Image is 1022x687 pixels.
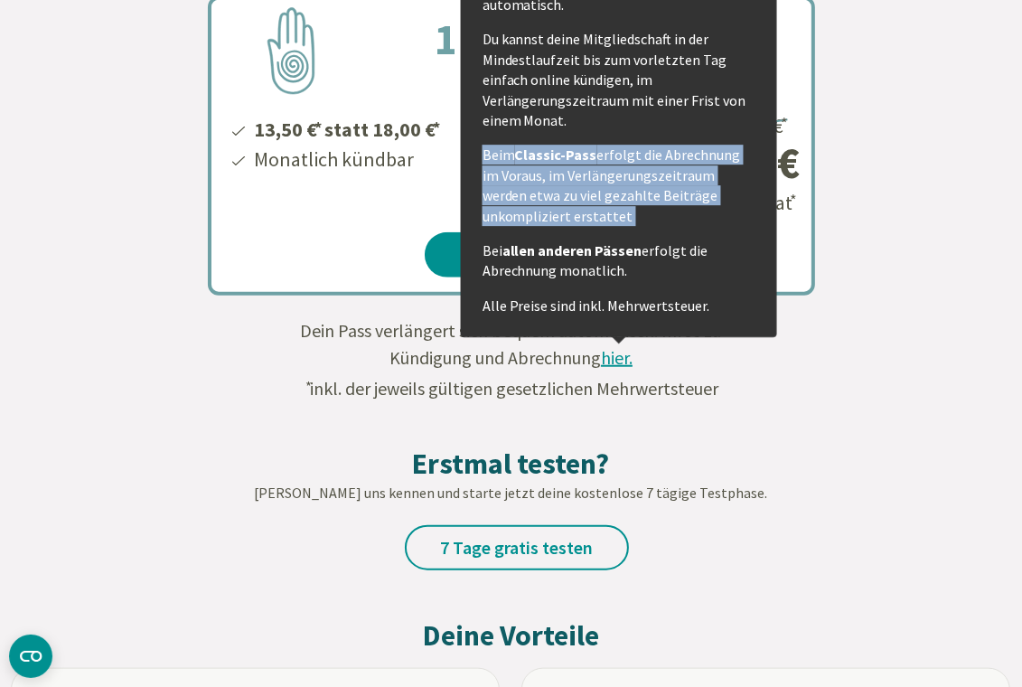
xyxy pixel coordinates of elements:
[483,240,755,281] p: Bei erfolgt die Abrechnung monatlich.
[502,241,642,259] strong: allen anderen Pässen
[9,635,52,678] button: CMP-Widget öffnen
[304,377,718,400] span: inkl. der jeweils gültigen gesetzlichen Mehrwertsteuer
[391,6,631,71] h2: 1 Monat
[425,232,597,278] a: Auswählen
[286,317,737,402] div: Dein Pass verlängert sich bequem automatisch. Infos zu Kündigung und Abrechnung
[515,146,597,165] strong: Classic-Pass
[405,525,629,570] a: 7 Tage gratis testen
[252,111,444,145] li: 13,50 € statt 18,00 €
[725,113,792,138] span: 18,00 €
[252,145,444,174] li: Monatlich kündbar
[483,296,755,315] p: Alle Preise sind inkl. Mehrwertsteuer.
[483,146,755,227] p: Beim erfolgt die Abrechnung im Voraus, im Verlängerungszeitraum werden etwa zu viel gezahlte Beit...
[483,30,755,131] p: Du kannst deine Mitgliedschaft in der Mindestlaufzeit bis zum vorletzten Tag einfach online kündi...
[601,346,633,369] span: hier.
